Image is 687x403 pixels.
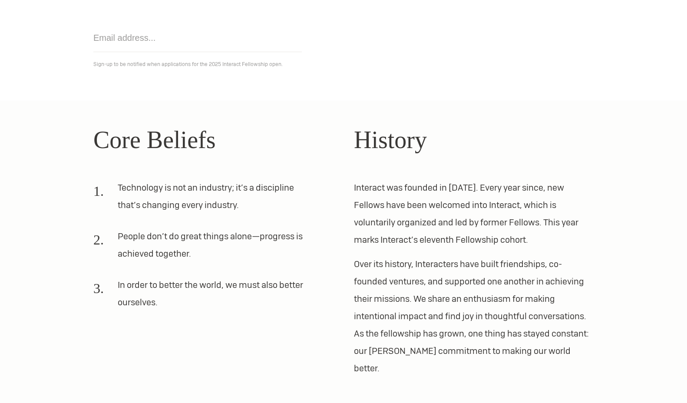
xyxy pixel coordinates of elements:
input: Email address... [93,24,302,52]
li: In order to better the world, we must also better ourselves. [93,276,312,318]
h2: Core Beliefs [93,122,333,158]
p: Over its history, Interacters have built friendships, co-founded ventures, and supported one anot... [354,255,594,377]
li: People don’t do great things alone—progress is achieved together. [93,228,312,269]
li: Technology is not an industry; it’s a discipline that’s changing every industry. [93,179,312,221]
p: Interact was founded in [DATE]. Every year since, new Fellows have been welcomed into Interact, w... [354,179,594,248]
p: Sign-up to be notified when applications for the 2025 Interact Fellowship open. [93,59,594,69]
h2: History [354,122,594,158]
